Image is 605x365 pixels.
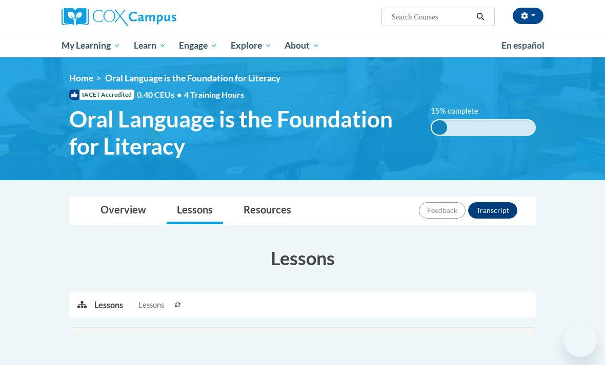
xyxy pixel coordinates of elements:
p: Lessons [94,299,123,311]
a: My Learning [55,34,127,57]
span: Oral Language is the Foundation for Literacy [105,73,280,83]
h3: Lessons [69,245,536,271]
a: Overview [90,197,156,224]
span: IACET Accredited [69,90,134,100]
a: Resources [233,197,301,224]
a: Home [69,73,93,83]
span: • [177,90,181,99]
a: Lessons [167,197,223,224]
a: En español [495,35,551,56]
input: Search Courses [391,11,473,23]
div: Main menu [54,34,551,57]
img: Cox Campus [62,8,176,26]
iframe: Button to launch messaging window [564,324,597,357]
button: Search [473,11,488,23]
span: Lessons [138,299,164,311]
label: 15% complete [431,105,490,117]
span: 0.40 CEUs [137,89,184,100]
span: Learn [134,39,166,52]
span: En español [501,40,544,51]
div: 15% complete [432,120,447,135]
span: My Learning [62,39,120,52]
a: Cox Campus [62,8,212,26]
span: Engage [179,39,217,52]
button: Feedback [419,202,466,219]
span: 4 Training Hours [184,90,244,99]
a: Explore [224,34,278,57]
button: Account Settings [513,8,543,24]
span: Explore [231,39,272,52]
a: About [278,34,327,57]
span: Oral Language is the Foundation for Literacy [69,105,415,160]
button: Transcript [468,202,517,219]
span: About [285,39,319,52]
a: Learn [127,34,173,57]
a: Engage [172,34,224,57]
